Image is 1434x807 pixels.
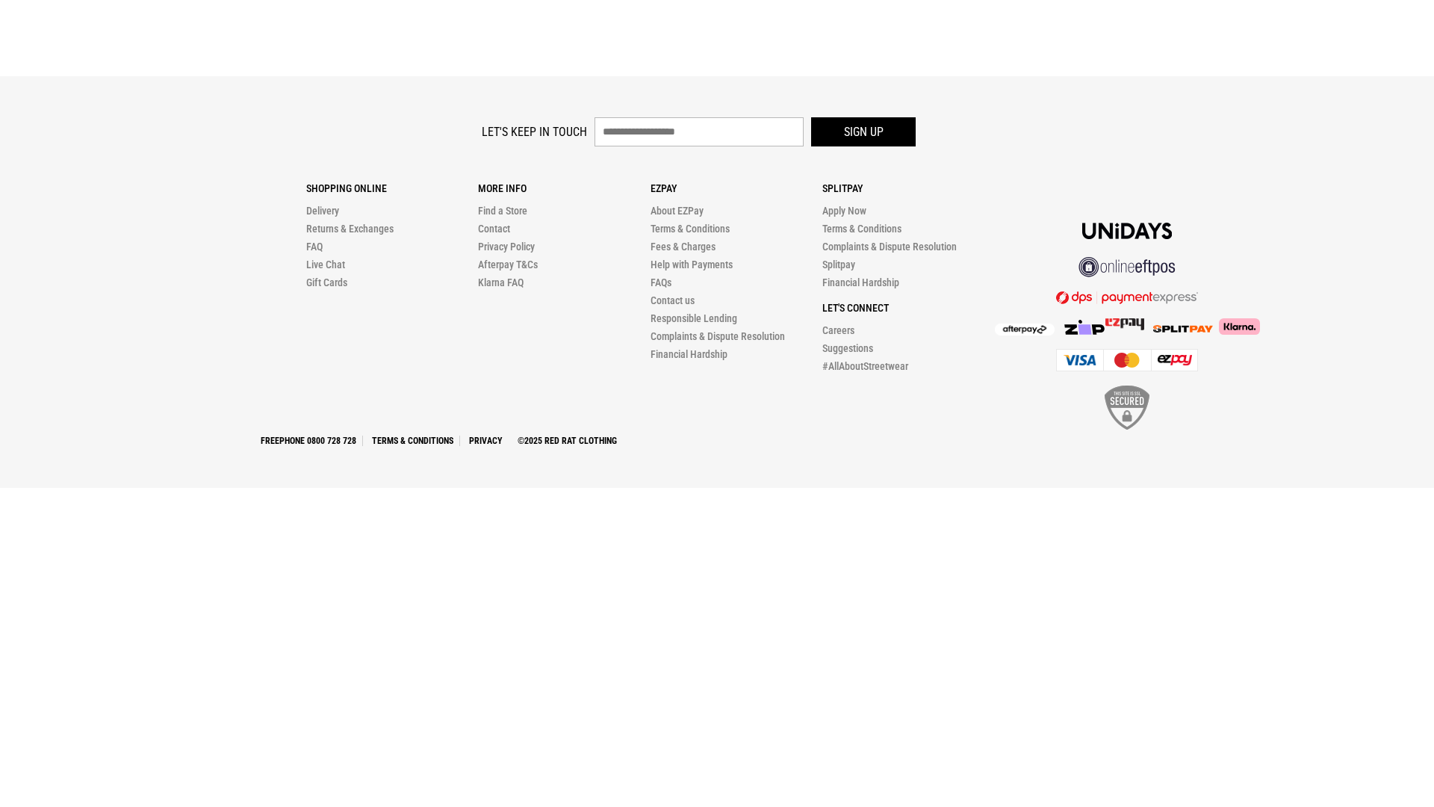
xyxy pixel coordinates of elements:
a: Gift Cards [306,276,347,288]
a: Privacy [463,436,509,446]
img: DPS [1056,291,1198,304]
a: Terms & Conditions [651,223,730,235]
a: Careers [822,324,854,336]
a: Contact us [651,294,695,306]
a: Financial Hardship [822,276,899,288]
img: Splitpay [1153,325,1213,333]
img: Zip [1064,320,1105,335]
a: Terms & Conditions [366,436,460,446]
a: Apply Now [822,205,866,217]
img: Splitpay [1105,318,1144,330]
a: Complaints & Dispute Resolution [822,241,957,253]
img: SSL [1105,386,1149,430]
img: Klarna [1213,318,1260,335]
a: Afterpay T&Cs [478,259,538,270]
p: More Info [478,182,650,194]
button: Sign up [811,117,916,146]
a: Suggestions [822,342,873,354]
img: Cards [1056,349,1198,371]
a: Terms & Conditions [822,223,901,235]
a: Contact [478,223,510,235]
a: Find a Store [478,205,527,217]
a: FAQs [651,276,671,288]
p: Ezpay [651,182,822,194]
a: Fees & Charges [651,241,716,253]
img: online eftpos [1078,257,1176,277]
a: Help with Payments [651,259,733,270]
a: ©2025 Red Rat Clothing [512,436,623,446]
a: Live Chat [306,259,345,270]
a: Complaints & Dispute Resolution [651,330,785,342]
a: FAQ [306,241,323,253]
a: About EZPay [651,205,704,217]
img: Unidays [1082,223,1172,239]
a: Responsible Lending [651,312,737,324]
a: Financial Hardship [651,348,727,360]
a: Splitpay [822,259,855,270]
p: Let's Connect [822,302,994,314]
a: Delivery [306,205,339,217]
a: Returns & Exchanges [306,223,394,235]
a: Privacy Policy [478,241,535,253]
a: Freephone 0800 728 728 [255,436,363,446]
a: #AllAboutStreetwear [822,360,908,372]
label: Let's keep in touch [482,125,587,139]
p: Shopping Online [306,182,478,194]
a: Klarna FAQ [478,276,524,288]
img: Afterpay [995,324,1055,336]
p: Splitpay [822,182,994,194]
